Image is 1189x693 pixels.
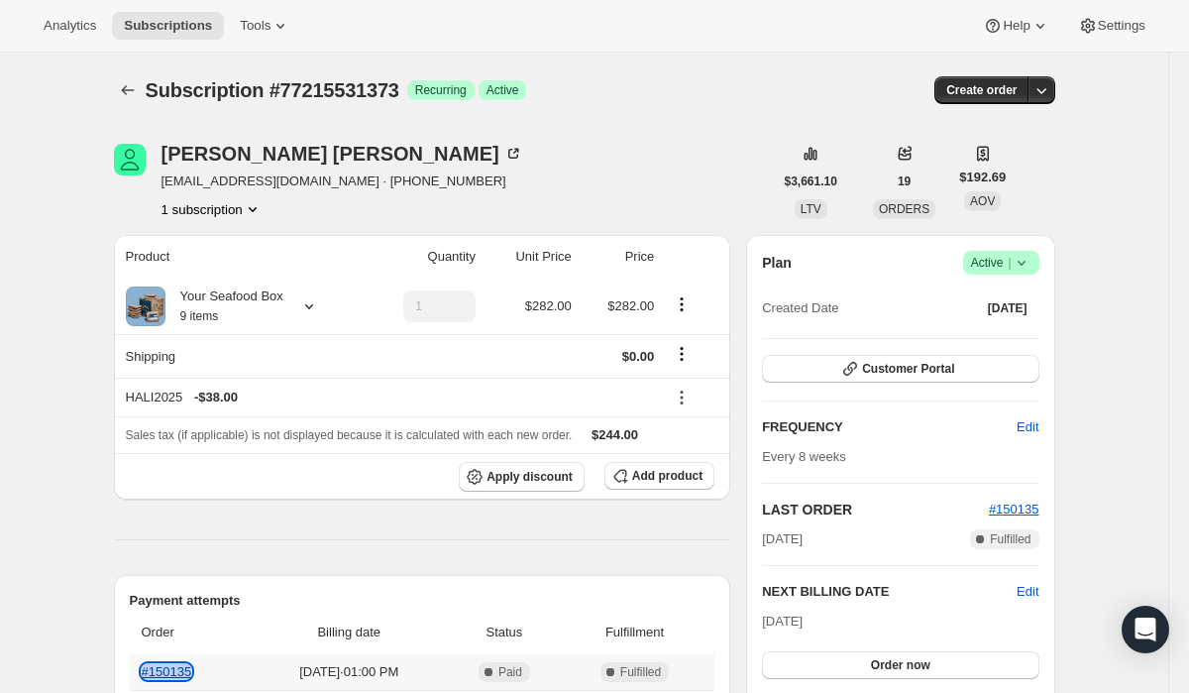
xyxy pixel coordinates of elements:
span: [DATE] · 01:00 PM [257,662,443,682]
span: $282.00 [607,298,654,313]
span: Recurring [415,82,467,98]
span: Sales tax (if applicable) is not displayed because it is calculated with each new order. [126,428,573,442]
h2: FREQUENCY [762,417,1017,437]
h2: Plan [762,253,792,273]
button: Settings [1066,12,1157,40]
button: Apply discount [459,462,585,492]
span: Add product [632,468,703,484]
span: Active [486,82,519,98]
button: [DATE] [976,294,1039,322]
button: #150135 [989,500,1039,520]
span: Subscriptions [124,18,212,34]
button: Product actions [162,199,263,219]
span: Fulfilled [990,531,1030,547]
span: [DATE] [762,529,803,549]
span: Active [971,253,1031,273]
span: $282.00 [525,298,572,313]
span: Lise Cole [114,144,146,175]
span: Subscription #77215531373 [146,79,399,101]
button: Customer Portal [762,355,1038,383]
button: Product actions [666,293,698,315]
span: $0.00 [622,349,655,364]
small: 9 items [180,309,219,323]
a: #150135 [142,664,192,679]
span: Order now [871,657,930,673]
h2: Payment attempts [130,591,715,611]
span: LTV [801,202,821,216]
span: Fulfillment [567,623,703,642]
span: Billing date [257,623,443,642]
h2: NEXT BILLING DATE [762,582,1017,602]
span: AOV [970,194,995,208]
button: Shipping actions [666,343,698,365]
span: ORDERS [879,202,929,216]
button: $3,661.10 [773,168,849,195]
img: product img [126,287,165,326]
button: Tools [228,12,302,40]
th: Shipping [114,334,363,378]
button: Create order [934,76,1028,104]
span: | [1008,255,1011,271]
span: Customer Portal [862,361,954,377]
span: $244.00 [592,427,638,442]
span: Status [454,623,555,642]
button: Analytics [32,12,108,40]
span: Paid [498,664,522,680]
span: Create order [946,82,1017,98]
span: Settings [1098,18,1145,34]
span: [DATE] [988,300,1027,316]
span: 19 [898,173,911,189]
span: Created Date [762,298,838,318]
span: Edit [1017,417,1038,437]
button: Edit [1005,411,1050,443]
span: - $38.00 [194,388,238,407]
span: Tools [240,18,270,34]
span: Fulfilled [620,664,661,680]
span: Apply discount [486,469,573,485]
a: #150135 [989,502,1039,517]
span: Every 8 weeks [762,449,846,464]
button: 19 [886,168,922,195]
button: Subscriptions [112,12,224,40]
button: Add product [604,462,714,490]
th: Order [130,611,251,654]
span: $3,661.10 [785,173,837,189]
span: Help [1003,18,1029,34]
div: Your Seafood Box [165,287,283,326]
button: Order now [762,651,1038,679]
div: [PERSON_NAME] [PERSON_NAME] [162,144,523,164]
button: Subscriptions [114,76,142,104]
button: Edit [1017,582,1038,602]
span: $192.69 [959,168,1006,187]
div: HALI2025 [126,388,655,407]
th: Quantity [363,235,482,279]
th: Product [114,235,363,279]
th: Unit Price [482,235,578,279]
span: [EMAIL_ADDRESS][DOMAIN_NAME] · [PHONE_NUMBER] [162,172,523,191]
th: Price [578,235,661,279]
div: Open Intercom Messenger [1122,606,1169,653]
button: Help [971,12,1061,40]
span: Analytics [44,18,96,34]
h2: LAST ORDER [762,500,989,520]
span: [DATE] [762,614,803,629]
